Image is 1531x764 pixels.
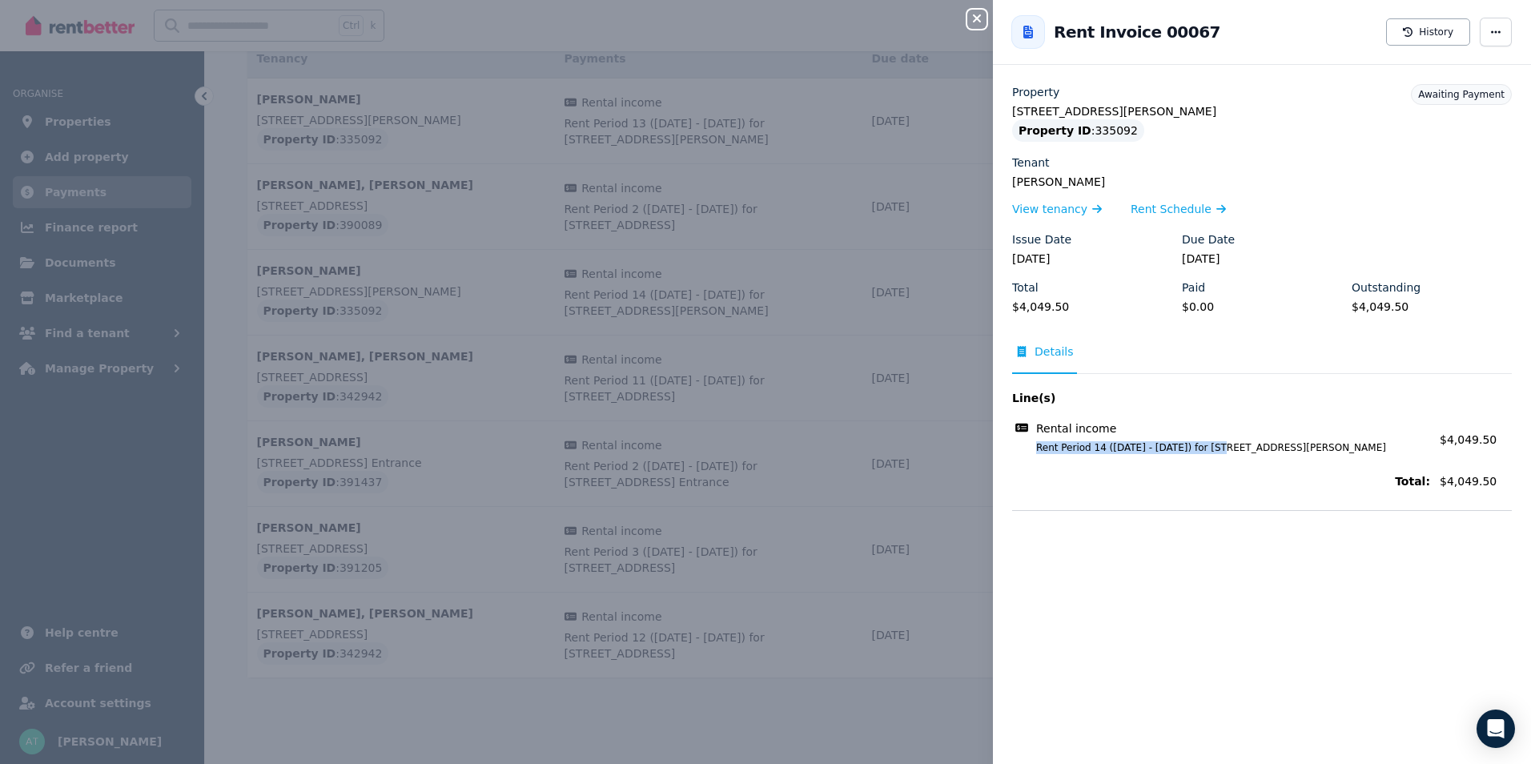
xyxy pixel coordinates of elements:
[1019,123,1091,139] span: Property ID
[1477,710,1515,748] div: Open Intercom Messenger
[1131,201,1226,217] a: Rent Schedule
[1352,279,1420,296] label: Outstanding
[1012,279,1039,296] label: Total
[1012,231,1071,247] label: Issue Date
[1012,299,1172,315] legend: $4,049.50
[1012,201,1102,217] a: View tenancy
[1182,231,1235,247] label: Due Date
[1012,155,1050,171] label: Tenant
[1440,473,1512,489] span: $4,049.50
[1012,174,1512,190] legend: [PERSON_NAME]
[1352,299,1512,315] legend: $4,049.50
[1012,251,1172,267] legend: [DATE]
[1012,473,1430,489] span: Total:
[1182,251,1342,267] legend: [DATE]
[1131,201,1212,217] span: Rent Schedule
[1418,89,1505,100] span: Awaiting Payment
[1054,21,1220,43] h2: Rent Invoice 00067
[1012,390,1430,406] span: Line(s)
[1017,441,1430,454] span: Rent Period 14 ([DATE] - [DATE]) for [STREET_ADDRESS][PERSON_NAME]
[1182,299,1342,315] legend: $0.00
[1012,344,1512,374] nav: Tabs
[1012,201,1087,217] span: View tenancy
[1440,433,1497,446] span: $4,049.50
[1386,18,1470,46] button: History
[1182,279,1205,296] label: Paid
[1035,344,1074,360] span: Details
[1036,420,1116,436] span: Rental income
[1012,84,1059,100] label: Property
[1012,119,1144,142] div: : 335092
[1012,103,1512,119] legend: [STREET_ADDRESS][PERSON_NAME]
